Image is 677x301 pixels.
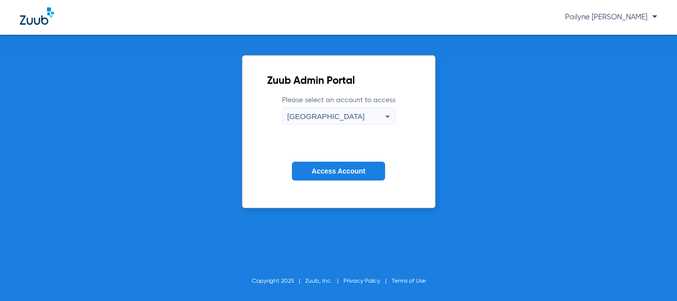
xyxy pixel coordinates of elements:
[565,13,657,21] span: Pailyne [PERSON_NAME]
[20,7,54,25] img: Zuub Logo
[343,278,380,284] a: Privacy Policy
[392,278,426,284] a: Terms of Use
[305,276,343,286] li: Zuub, Inc.
[627,253,677,301] iframe: Chat Widget
[287,112,365,120] span: [GEOGRAPHIC_DATA]
[282,95,395,124] label: Please select an account to access
[252,276,305,286] li: Copyright 2025
[312,167,365,175] span: Access Account
[292,162,385,181] button: Access Account
[267,76,410,86] h2: Zuub Admin Portal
